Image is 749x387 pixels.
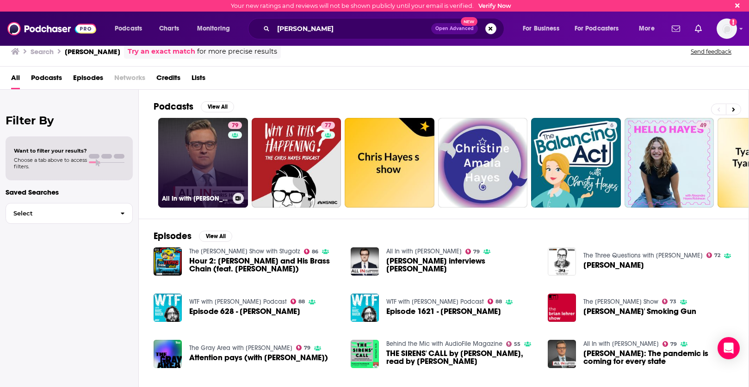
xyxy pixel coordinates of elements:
[189,257,340,273] span: Hour 2: [PERSON_NAME] and His Brass Chain (feat. [PERSON_NAME])
[6,203,133,224] button: Select
[154,230,232,242] a: EpisodesView All
[531,118,621,208] a: 6
[6,188,133,197] p: Saved Searches
[583,298,658,306] a: The Brian Lehrer Show
[569,21,632,36] button: open menu
[700,121,706,130] span: 49
[625,118,714,208] a: 49
[548,340,576,368] a: Chris Hayes: The pandemic is coming for every state
[189,354,328,362] a: Attention pays (with Chris Hayes)
[717,18,737,39] span: Logged in as KaraSevenLetter
[386,307,501,315] a: Episode 1621 - Chris Hayes
[304,249,319,254] a: 86
[252,118,341,208] a: 77
[158,118,248,208] a: 79All In with [PERSON_NAME]
[461,17,477,26] span: New
[583,261,644,269] span: [PERSON_NAME]
[351,294,379,322] img: Episode 1621 - Chris Hayes
[548,247,576,276] a: Chris Hayes
[153,21,185,36] a: Charts
[548,294,576,322] a: Chris Hayes' Smoking Gun
[31,70,62,89] a: Podcasts
[156,70,180,89] span: Credits
[7,20,96,37] img: Podchaser - Follow, Share and Rate Podcasts
[189,298,287,306] a: WTF with Marc Maron Podcast
[73,70,103,89] a: Episodes
[718,337,740,359] div: Open Intercom Messenger
[189,257,340,273] a: Hour 2: Chris Hayes and His Brass Chain (feat. Chris Hayes)
[154,340,182,368] img: Attention pays (with Chris Hayes)
[108,21,154,36] button: open menu
[201,101,234,112] button: View All
[730,18,737,26] svg: Email not verified
[386,257,537,273] a: Chris Hayes interviews Felix Sater
[31,47,54,56] h3: Search
[351,247,379,276] a: Chris Hayes interviews Felix Sater
[696,122,710,129] a: 49
[583,350,734,365] a: Chris Hayes: The pandemic is coming for every state
[312,250,318,254] span: 86
[639,22,655,35] span: More
[14,147,87,154] span: Want to filter your results?
[257,18,513,39] div: Search podcasts, credits, & more...
[670,342,677,346] span: 79
[386,350,537,365] a: THE SIRENS' CALL by Chris Hayes, read by Chris Hayes
[514,342,520,346] span: 55
[583,307,696,315] span: [PERSON_NAME]' Smoking Gun
[714,253,720,258] span: 72
[386,298,484,306] a: WTF with Marc Maron Podcast
[688,48,734,55] button: Send feedback
[717,18,737,39] button: Show profile menu
[351,340,379,368] img: THE SIRENS' CALL by Chris Hayes, read by Chris Hayes
[495,300,502,304] span: 88
[115,22,142,35] span: Podcasts
[304,346,310,350] span: 79
[6,210,113,216] span: Select
[706,252,721,258] a: 72
[325,121,331,130] span: 77
[632,21,666,36] button: open menu
[197,46,277,57] span: for more precise results
[386,247,462,255] a: All In with Chris Hayes
[189,307,300,315] a: Episode 628 - Chris Hayes
[11,70,20,89] span: All
[199,231,232,242] button: View All
[691,21,706,37] a: Show notifications dropdown
[516,21,571,36] button: open menu
[291,299,305,304] a: 88
[465,249,480,254] a: 79
[65,47,120,56] h3: [PERSON_NAME]
[128,46,195,57] a: Try an exact match
[583,261,644,269] a: Chris Hayes
[232,121,238,130] span: 79
[154,101,193,112] h2: Podcasts
[228,122,242,129] a: 79
[668,21,684,37] a: Show notifications dropdown
[154,101,234,112] a: PodcastsView All
[488,299,502,304] a: 88
[386,257,537,273] span: [PERSON_NAME] interviews [PERSON_NAME]
[154,247,182,276] img: Hour 2: Chris Hayes and His Brass Chain (feat. Chris Hayes)
[583,307,696,315] a: Chris Hayes' Smoking Gun
[189,344,292,352] a: The Gray Area with Sean Illing
[321,122,335,129] a: 77
[431,23,478,34] button: Open AdvancedNew
[435,26,474,31] span: Open Advanced
[670,300,676,304] span: 73
[192,70,205,89] a: Lists
[154,294,182,322] img: Episode 628 - Chris Hayes
[191,21,242,36] button: open menu
[231,2,511,9] div: Your new ratings and reviews will not be shown publicly until your email is verified.
[583,350,734,365] span: [PERSON_NAME]: The pandemic is coming for every state
[583,252,703,259] a: The Three Questions with Andy Richter
[197,22,230,35] span: Monitoring
[162,195,229,203] h3: All In with [PERSON_NAME]
[583,340,659,348] a: All In with Chris Hayes
[386,350,537,365] span: THE SIRENS' CALL by [PERSON_NAME], read by [PERSON_NAME]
